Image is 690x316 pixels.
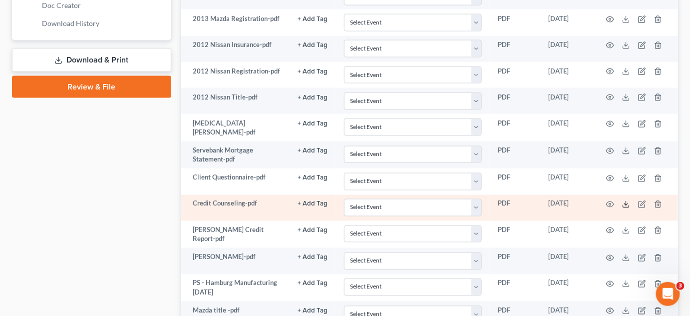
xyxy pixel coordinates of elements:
[490,274,540,302] td: PDF
[12,48,171,72] a: Download & Print
[181,88,290,114] td: 2012 Nissan Title-pdf
[298,40,328,49] a: + Add Tag
[181,114,290,141] td: [MEDICAL_DATA] [PERSON_NAME]-pdf
[540,88,594,114] td: [DATE]
[490,9,540,35] td: PDF
[540,168,594,194] td: [DATE]
[540,221,594,248] td: [DATE]
[540,62,594,88] td: [DATE]
[181,62,290,88] td: 2012 Nissan Registration-pdf
[181,195,290,221] td: Credit Counseling-pdf
[298,306,328,315] a: + Add Tag
[540,9,594,35] td: [DATE]
[677,282,685,290] span: 3
[540,248,594,274] td: [DATE]
[298,278,328,288] a: + Add Tag
[540,274,594,302] td: [DATE]
[298,16,328,22] button: + Add Tag
[181,9,290,35] td: 2013 Mazda Registration-pdf
[298,173,328,182] a: + Add Tag
[42,19,99,27] span: Download History
[298,92,328,102] a: + Add Tag
[34,14,171,32] a: Download History
[298,227,328,234] button: + Add Tag
[298,225,328,235] a: + Add Tag
[298,66,328,76] a: + Add Tag
[181,274,290,302] td: PS - Hamburg Manufacturing [DATE]
[298,42,328,48] button: + Add Tag
[181,36,290,62] td: 2012 Nissan Insurance-pdf
[490,248,540,274] td: PDF
[540,36,594,62] td: [DATE]
[540,195,594,221] td: [DATE]
[298,120,328,127] button: + Add Tag
[656,282,680,306] iframe: Intercom live chat
[298,252,328,262] a: + Add Tag
[298,199,328,208] a: + Add Tag
[298,254,328,261] button: + Add Tag
[298,94,328,101] button: + Add Tag
[490,195,540,221] td: PDF
[298,146,328,155] a: + Add Tag
[181,141,290,169] td: Servebank Mortgage Statement-pdf
[298,308,328,314] button: + Add Tag
[181,248,290,274] td: [PERSON_NAME]-pdf
[298,118,328,128] a: + Add Tag
[298,201,328,207] button: + Add Tag
[540,141,594,169] td: [DATE]
[181,168,290,194] td: Client Questionnaire-pdf
[298,148,328,154] button: + Add Tag
[298,68,328,75] button: + Add Tag
[12,76,171,98] a: Review & File
[298,175,328,181] button: + Add Tag
[490,168,540,194] td: PDF
[490,88,540,114] td: PDF
[42,1,81,9] span: Doc Creator
[490,114,540,141] td: PDF
[490,221,540,248] td: PDF
[540,114,594,141] td: [DATE]
[490,36,540,62] td: PDF
[490,141,540,169] td: PDF
[490,62,540,88] td: PDF
[181,221,290,248] td: [PERSON_NAME] Credit Report-pdf
[298,14,328,23] a: + Add Tag
[298,280,328,287] button: + Add Tag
